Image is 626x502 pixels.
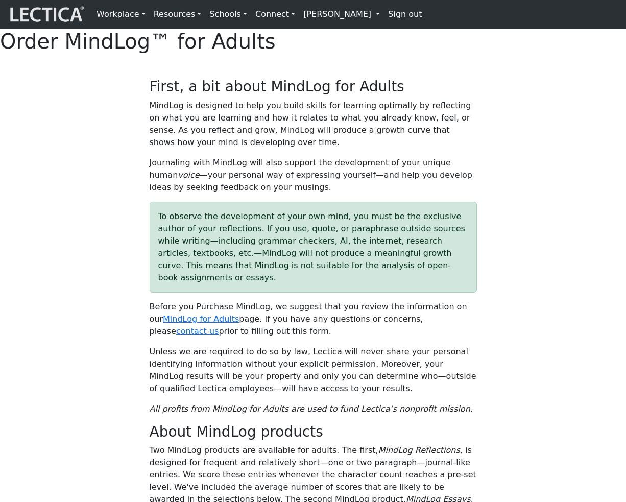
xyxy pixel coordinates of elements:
[150,423,477,441] h3: About MindLog products
[163,314,239,324] a: MindLog for Adults
[92,4,150,25] a: Workplace
[299,4,384,25] a: [PERSON_NAME]
[150,301,477,338] p: Before you Purchase MindLog, we suggest that you review the information on our page. If you have ...
[150,4,206,25] a: Resources
[205,4,251,25] a: Schools
[384,4,426,25] a: Sign out
[150,100,477,149] p: MindLog is designed to help you build skills for learning optimally by reflecting on what you are...
[178,170,199,180] em: voice
[150,157,477,194] p: Journaling with MindLog will also support the development of your unique human —your personal way...
[150,346,477,395] p: Unless we are required to do so by law, Lectica will never share your personal identifying inform...
[176,326,219,336] a: contact us
[251,4,299,25] a: Connect
[150,202,477,293] div: To observe the development of your own mind, you must be the exclusive author of your reflections...
[150,404,473,414] i: All profits from MindLog for Adults are used to fund Lectica’s nonprofit mission.
[378,445,460,455] em: MindLog Reflections
[8,5,84,24] img: lecticalive
[150,78,477,95] h3: First, a bit about MindLog for Adults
